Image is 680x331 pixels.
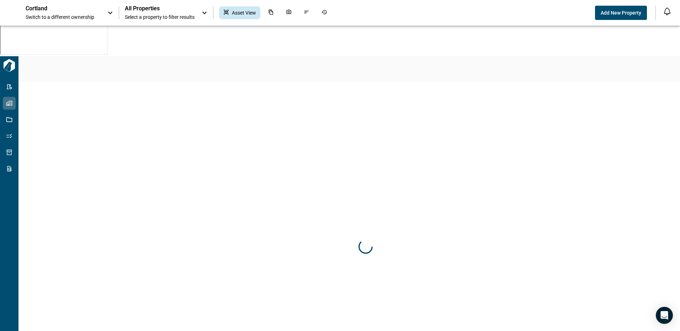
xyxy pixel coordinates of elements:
div: Issues & Info [299,6,314,19]
span: All Properties [125,5,195,12]
span: Select a property to filter results [125,14,195,21]
div: Documents [264,6,278,19]
div: Open Intercom Messenger [656,307,673,324]
button: Add New Property [595,6,647,20]
span: Add New Property [601,9,641,16]
span: Asset View [232,9,256,16]
div: Photos [282,6,296,19]
button: Open notification feed [662,6,673,17]
span: Switch to a different ownership [26,14,100,21]
p: Cortland [26,5,90,12]
div: Job History [317,6,331,19]
div: Asset View [219,6,260,19]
